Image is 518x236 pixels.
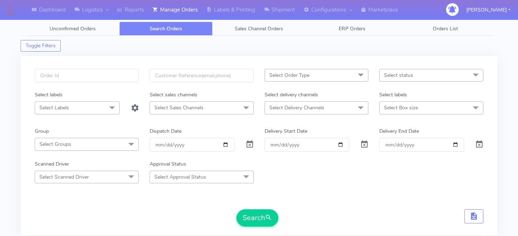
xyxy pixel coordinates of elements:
span: Select Sales Channels [154,104,204,111]
span: Select status [384,72,413,79]
span: Select Box size [384,104,418,111]
span: Unconfirmed Orders [50,25,96,32]
label: Dispatch Date [150,127,181,135]
label: Group [35,127,49,135]
span: Search Orders [150,25,182,32]
ul: Tabs [26,22,492,36]
label: Select labels [35,91,63,99]
span: Sales Channel Orders [235,25,283,32]
span: Select Delivery Channels [269,104,324,111]
label: Select delivery channels [265,91,318,99]
label: Select sales channels [150,91,197,99]
label: Scanned Driver [35,160,69,168]
label: Approval Status [150,160,186,168]
label: Select labels [379,91,407,99]
span: Select Scanned Driver [39,174,89,180]
span: Orders List [433,25,458,32]
span: Select Approval Status [154,174,206,180]
span: Select Labels [39,104,69,111]
span: Select Order Type [269,72,309,79]
button: [PERSON_NAME] [461,3,516,17]
span: Select Groups [39,141,71,148]
label: Delivery Start Date [265,127,307,135]
button: Toggle Filters [21,40,61,52]
input: Customer Reference(email,phone) [150,69,254,82]
input: Order Id [35,69,139,82]
label: Delivery End Date [379,127,419,135]
button: Search [236,209,278,227]
span: ERP Orders [339,25,365,32]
